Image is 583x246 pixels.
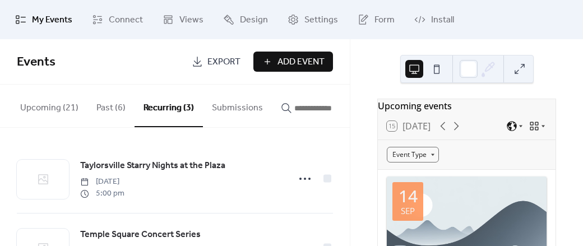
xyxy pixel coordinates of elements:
[183,52,249,72] a: Export
[399,188,418,205] div: 14
[203,85,272,126] button: Submissions
[253,52,333,72] button: Add Event
[80,228,201,242] a: Temple Square Concert Series
[304,13,338,27] span: Settings
[431,13,454,27] span: Install
[80,159,225,173] a: Taylorsville Starry Nights at the Plaza
[240,13,268,27] span: Design
[84,4,151,35] a: Connect
[378,99,556,113] div: Upcoming events
[279,4,346,35] a: Settings
[401,207,415,215] div: Sep
[87,85,135,126] button: Past (6)
[349,4,403,35] a: Form
[135,85,203,127] button: Recurring (3)
[109,13,143,27] span: Connect
[80,228,201,242] span: Temple Square Concert Series
[179,13,203,27] span: Views
[17,50,55,75] span: Events
[215,4,276,35] a: Design
[277,55,325,69] span: Add Event
[80,176,124,188] span: [DATE]
[32,13,72,27] span: My Events
[406,4,462,35] a: Install
[154,4,212,35] a: Views
[80,188,124,199] span: 5:00 pm
[11,85,87,126] button: Upcoming (21)
[7,4,81,35] a: My Events
[374,13,395,27] span: Form
[207,55,240,69] span: Export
